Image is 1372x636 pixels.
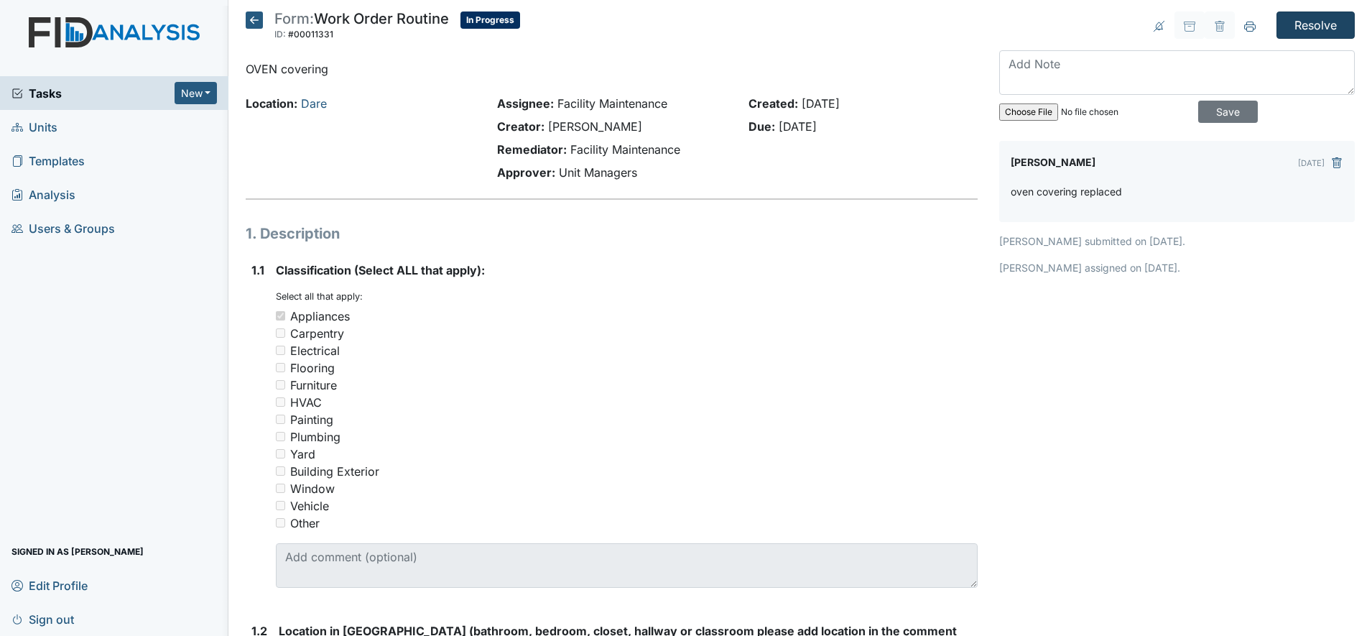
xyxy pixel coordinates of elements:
[276,291,363,302] small: Select all that apply:
[290,342,340,359] div: Electrical
[290,446,315,463] div: Yard
[290,515,320,532] div: Other
[246,96,297,111] strong: Location:
[276,449,285,458] input: Yard
[290,497,329,515] div: Vehicle
[288,29,333,40] span: #00011331
[557,96,667,111] span: Facility Maintenance
[999,260,1355,275] p: [PERSON_NAME] assigned on [DATE].
[276,484,285,493] input: Window
[290,463,379,480] div: Building Exterior
[276,380,285,390] input: Furniture
[290,428,340,446] div: Plumbing
[779,119,817,134] span: [DATE]
[11,183,75,206] span: Analysis
[290,308,350,325] div: Appliances
[460,11,520,29] span: In Progress
[274,11,449,43] div: Work Order Routine
[274,10,314,27] span: Form:
[11,608,74,630] span: Sign out
[251,262,264,279] label: 1.1
[548,119,642,134] span: [PERSON_NAME]
[301,96,327,111] a: Dare
[1276,11,1355,39] input: Resolve
[276,501,285,510] input: Vehicle
[276,346,285,355] input: Electrical
[748,96,798,111] strong: Created:
[11,85,175,102] a: Tasks
[748,119,775,134] strong: Due:
[559,165,637,180] span: Unit Managers
[276,397,285,407] input: HVAC
[11,149,85,172] span: Templates
[11,540,144,563] span: Signed in as [PERSON_NAME]
[1298,158,1325,168] small: [DATE]
[246,223,978,244] h1: 1. Description
[497,119,544,134] strong: Creator:
[497,142,567,157] strong: Remediator:
[276,328,285,338] input: Carpentry
[1011,152,1095,172] label: [PERSON_NAME]
[175,82,218,104] button: New
[246,60,978,78] p: OVEN covering
[290,377,337,394] div: Furniture
[999,234,1355,249] p: [PERSON_NAME] submitted on [DATE].
[1198,101,1258,123] input: Save
[570,142,680,157] span: Facility Maintenance
[11,116,57,138] span: Units
[290,394,322,411] div: HVAC
[11,574,88,596] span: Edit Profile
[276,415,285,424] input: Painting
[290,359,335,377] div: Flooring
[290,325,344,342] div: Carpentry
[802,96,840,111] span: [DATE]
[497,165,555,180] strong: Approver:
[1011,184,1122,199] p: oven covering replaced
[276,518,285,527] input: Other
[497,96,554,111] strong: Assignee:
[11,217,115,239] span: Users & Groups
[290,480,335,497] div: Window
[276,466,285,476] input: Building Exterior
[290,411,333,428] div: Painting
[276,311,285,321] input: Appliances
[276,432,285,441] input: Plumbing
[274,29,286,40] span: ID:
[276,263,485,277] span: Classification (Select ALL that apply):
[276,363,285,372] input: Flooring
